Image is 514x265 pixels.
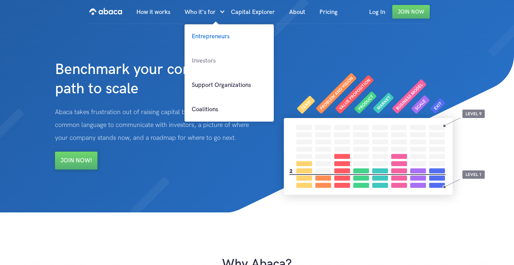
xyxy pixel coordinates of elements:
[89,6,122,17] img: Abaca logo
[55,106,263,144] p: Abaca takes frustration out of raising capital by providing you with a common language to communi...
[392,5,430,19] a: Join Now
[185,24,274,49] a: Entrepreneurs
[185,49,274,73] a: Investors
[55,152,97,170] a: Join Now!
[185,73,274,97] a: Support Organizations
[55,60,266,98] strong: Benchmark your company on its path to scale
[185,24,274,122] nav: Who it's for
[185,97,274,122] a: Coalitions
